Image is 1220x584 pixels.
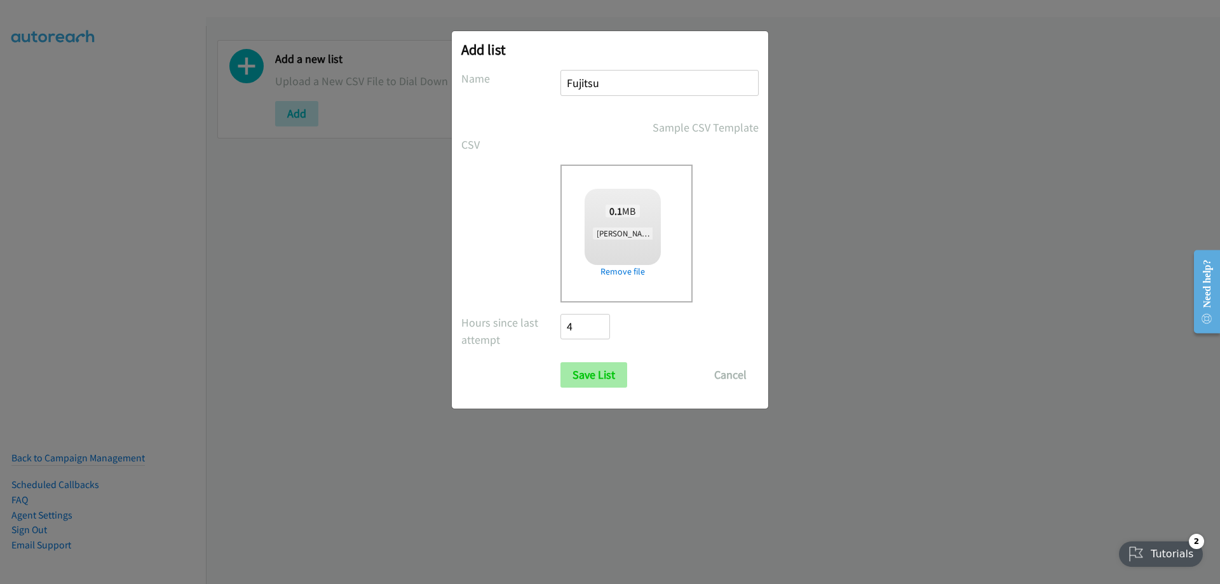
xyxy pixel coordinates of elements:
label: CSV [461,136,560,153]
label: Hours since last attempt [461,314,560,348]
strong: 0.1 [609,205,622,217]
h2: Add list [461,41,759,58]
iframe: Resource Center [1183,241,1220,342]
iframe: Checklist [1111,529,1210,574]
a: Sample CSV Template [653,119,759,136]
span: [PERSON_NAME] + Fujitsu FY25Q3 Hybrid IT Microsoft - Qualified NZ Only3.csv [593,227,865,240]
a: Remove file [585,265,661,278]
input: Save List [560,362,627,388]
button: Cancel [702,362,759,388]
span: MB [606,205,640,217]
label: Name [461,70,560,87]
